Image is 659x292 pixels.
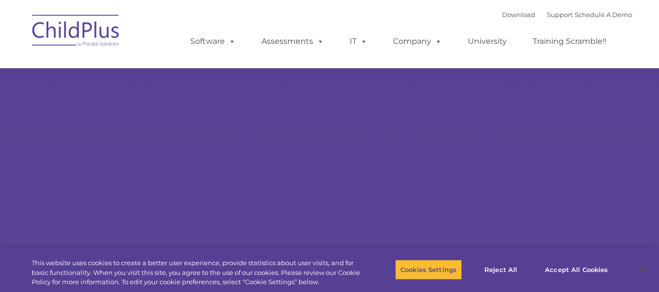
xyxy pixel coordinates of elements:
a: Software [180,32,245,51]
a: Schedule A Demo [575,11,632,19]
button: Close [633,259,654,280]
div: This website uses cookies to create a better user experience, provide statistics about user visit... [32,258,362,287]
a: Download [502,11,535,19]
a: University [458,32,517,51]
a: Training Scramble!! [523,32,616,51]
img: ChildPlus by Procare Solutions [27,8,125,57]
a: Assessments [252,32,334,51]
a: IT [340,32,377,51]
button: Accept All Cookies [539,259,613,280]
font: | [502,11,632,19]
a: Company [383,32,452,51]
button: Cookies Settings [395,259,462,280]
a: Support [547,11,573,19]
button: Reject All [470,259,531,280]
